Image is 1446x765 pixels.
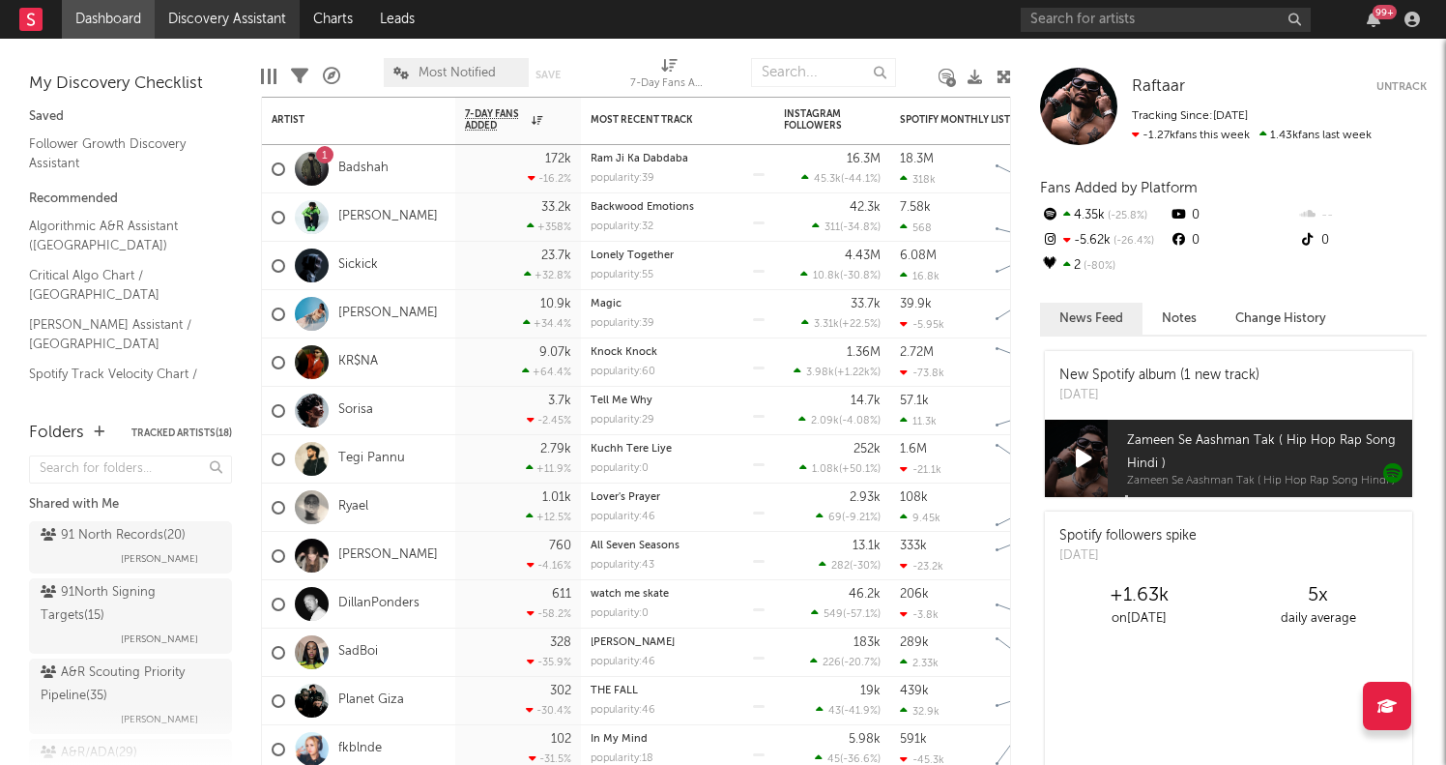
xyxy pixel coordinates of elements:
[1132,77,1185,97] a: Raftaar
[535,70,561,80] button: Save
[814,174,841,185] span: 45.3k
[630,48,708,104] div: 7-Day Fans Added (7-Day Fans Added)
[527,607,571,620] div: -58.2 %
[823,658,841,668] span: 226
[784,108,852,132] div: Instagram Followers
[522,366,571,378] div: +64.4 %
[526,704,571,717] div: -30.4 %
[591,753,653,764] div: popularity: 18
[591,221,653,232] div: popularity: 32
[121,628,198,651] span: [PERSON_NAME]
[591,686,765,696] div: THE FALL
[900,367,944,379] div: -73.8k
[591,637,765,648] div: Johnny
[591,705,655,716] div: popularity: 46
[799,462,881,475] div: ( )
[987,484,1074,532] svg: Chart title
[591,512,655,522] div: popularity: 46
[987,338,1074,387] svg: Chart title
[987,629,1074,677] svg: Chart title
[800,269,881,281] div: ( )
[819,559,881,572] div: ( )
[824,222,840,233] span: 311
[794,366,881,378] div: ( )
[987,242,1074,290] svg: Chart title
[828,706,841,717] span: 43
[900,270,940,282] div: 16.8k
[1229,584,1407,607] div: 5 x
[29,188,232,211] div: Recommended
[41,581,216,628] div: 91North Signing Targets ( 15 )
[1367,12,1380,27] button: 99+
[591,686,638,696] a: THE FALL
[338,644,378,661] a: SadBoi
[272,114,417,126] div: Artist
[812,221,881,233] div: ( )
[29,521,232,574] a: 91 North Records(20)[PERSON_NAME]
[900,173,936,186] div: 318k
[419,67,496,79] span: Most Notified
[591,270,653,280] div: popularity: 55
[540,298,571,310] div: 10.9k
[541,250,571,262] div: 23.7k
[591,541,680,551] a: All Seven Seasons
[591,589,765,600] div: watch me skate
[591,202,694,213] a: Backwood Emotions
[1373,5,1397,19] div: 99 +
[591,608,649,619] div: popularity: 0
[591,154,765,164] div: Ram Ji Ka Dabdaba
[545,153,571,165] div: 172k
[591,250,765,261] div: Lonely Together
[41,524,186,547] div: 91 North Records ( 20 )
[1021,8,1311,32] input: Search for artists
[29,456,232,484] input: Search for folders...
[844,706,878,717] span: -41.9 %
[828,513,842,523] span: 69
[338,209,438,225] a: [PERSON_NAME]
[844,174,878,185] span: -44.1 %
[29,314,213,354] a: [PERSON_NAME] Assistant / [GEOGRAPHIC_DATA]
[591,734,648,745] a: In My Mind
[831,561,850,572] span: 282
[526,462,571,475] div: +11.9 %
[811,416,839,427] span: 2.09k
[591,396,765,406] div: Tell Me Why
[1040,228,1169,253] div: -5.62k
[41,662,216,708] div: A&R Scouting Priority Pipeline ( 35 )
[131,428,232,438] button: Tracked Artists(18)
[1050,607,1229,631] div: on [DATE]
[900,463,941,476] div: -21.1k
[900,298,932,310] div: 39.9k
[801,172,881,185] div: ( )
[338,161,389,177] a: Badshah
[548,395,571,407] div: 3.7k
[900,415,937,427] div: 11.3k
[987,290,1074,338] svg: Chart title
[41,742,137,765] div: A&R/ADA ( 29 )
[529,752,571,765] div: -31.5 %
[591,347,765,358] div: Knock Knock
[900,685,929,697] div: 439k
[121,708,198,731] span: [PERSON_NAME]
[630,73,708,96] div: 7-Day Fans Added (7-Day Fans Added)
[842,464,878,475] span: +50.1 %
[591,444,672,455] a: Kuchh Tere Liye
[1040,253,1169,279] div: 2
[987,193,1074,242] svg: Chart title
[900,346,934,359] div: 2.72M
[851,395,881,407] div: 14.7k
[29,493,232,516] div: Shared with Me
[853,540,881,552] div: 13.1k
[1132,130,1372,141] span: 1.43k fans last week
[539,346,571,359] div: 9.07k
[1059,546,1197,566] div: [DATE]
[813,271,840,281] span: 10.8k
[845,250,881,262] div: 4.43M
[591,114,736,126] div: Most Recent Track
[591,173,654,184] div: popularity: 39
[900,512,940,524] div: 9.45k
[591,299,765,309] div: Magic
[527,559,571,572] div: -4.16 %
[29,73,232,96] div: My Discovery Checklist
[121,547,198,571] span: [PERSON_NAME]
